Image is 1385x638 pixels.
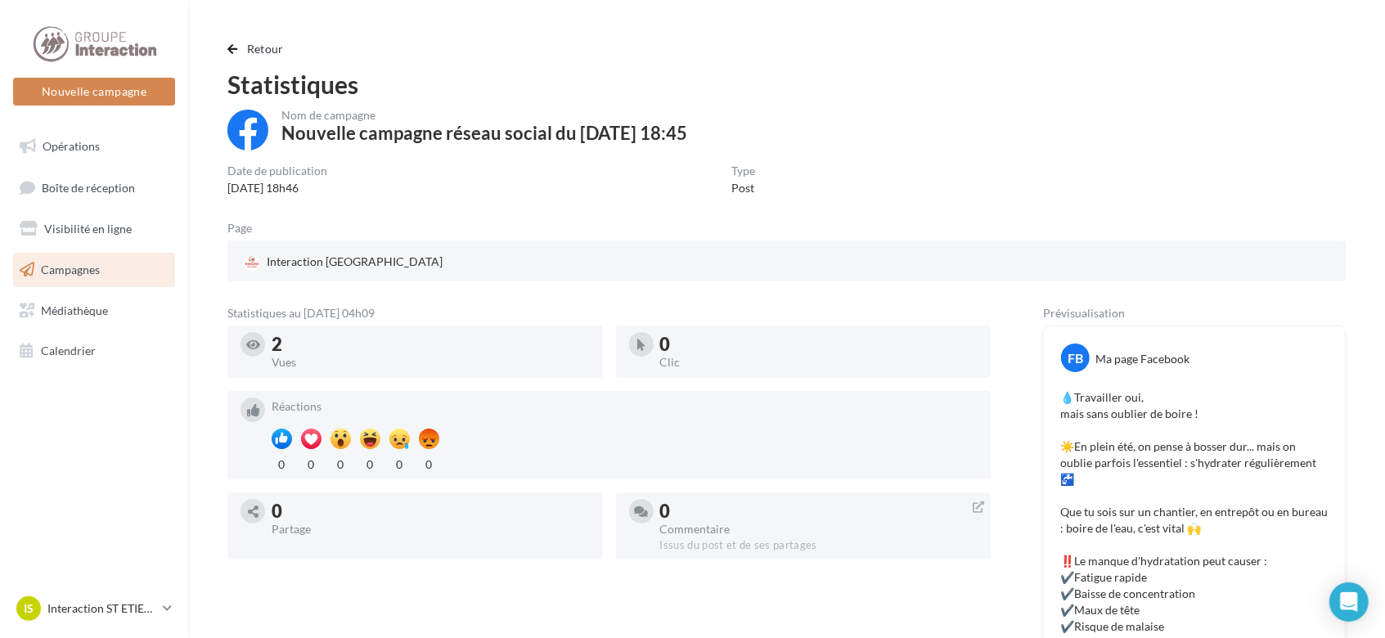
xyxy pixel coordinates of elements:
div: Réactions [272,401,978,412]
div: 0 [389,453,410,473]
span: Opérations [43,139,100,153]
div: FB [1061,344,1090,372]
div: Page [227,222,265,234]
div: 0 [272,502,590,520]
a: Opérations [10,129,178,164]
div: Clic [660,357,978,368]
a: IS Interaction ST ETIENNE [13,593,175,624]
div: 0 [272,453,292,473]
div: Post [731,180,755,196]
a: Boîte de réception [10,170,178,205]
button: Nouvelle campagne [13,78,175,106]
div: 0 [419,453,439,473]
a: Campagnes [10,253,178,287]
a: Visibilité en ligne [10,212,178,246]
div: 0 [660,335,978,353]
div: Open Intercom Messenger [1329,582,1369,622]
div: 0 [331,453,351,473]
div: Partage [272,523,590,535]
div: Nom de campagne [281,110,687,121]
span: Campagnes [41,263,100,276]
span: Retour [247,42,284,56]
div: Issus du post et de ses partages [660,538,978,553]
div: Type [731,165,755,177]
div: Statistiques [227,72,1346,97]
a: Calendrier [10,334,178,368]
div: 0 [660,502,978,520]
span: Visibilité en ligne [44,222,132,236]
div: 2 [272,335,590,353]
a: Médiathèque [10,294,178,328]
button: Retour [227,39,290,59]
div: 0 [301,453,322,473]
div: 0 [360,453,380,473]
div: Ma page Facebook [1095,351,1189,367]
span: Boîte de réception [42,180,135,194]
div: Prévisualisation [1043,308,1346,319]
div: Date de publication [227,165,327,177]
div: [DATE] 18h46 [227,180,327,196]
span: IS [24,600,34,617]
a: Interaction [GEOGRAPHIC_DATA] [241,250,605,275]
div: Interaction [GEOGRAPHIC_DATA] [241,250,446,275]
div: Commentaire [660,523,978,535]
div: Vues [272,357,590,368]
p: Interaction ST ETIENNE [47,600,156,617]
div: Statistiques au [DATE] 04h09 [227,308,991,319]
span: Médiathèque [41,303,108,317]
div: Nouvelle campagne réseau social du [DATE] 18:45 [281,124,687,142]
span: Calendrier [41,344,96,357]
